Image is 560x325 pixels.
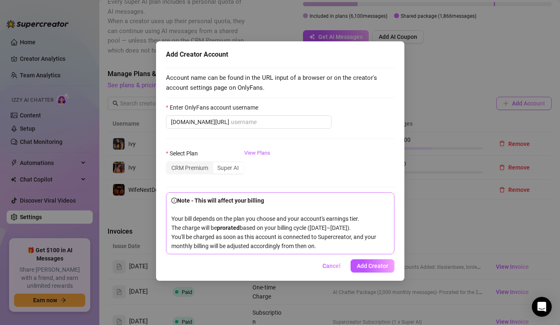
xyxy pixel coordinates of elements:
div: Super AI [213,162,243,174]
button: Cancel [316,259,347,272]
div: Add Creator Account [166,50,394,60]
span: Add Creator [357,263,388,269]
div: CRM Premium [167,162,213,174]
a: View Plans [244,149,270,182]
label: Enter OnlyFans account username [166,103,264,112]
div: Open Intercom Messenger [532,297,552,317]
strong: Note - This will affect your billing [171,197,264,204]
span: info-circle [171,198,177,203]
span: Cancel [322,263,341,269]
label: Select Plan [166,149,203,158]
div: segmented control [166,161,244,174]
input: Enter OnlyFans account username [231,117,327,127]
b: prorated [217,225,240,231]
span: Account name can be found in the URL input of a browser or on the creator's account settings page... [166,73,394,93]
span: [DOMAIN_NAME][URL] [171,117,229,127]
span: Your bill depends on the plan you choose and your account's earnings tier. The charge will be bas... [171,197,376,249]
button: Add Creator [351,259,394,272]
